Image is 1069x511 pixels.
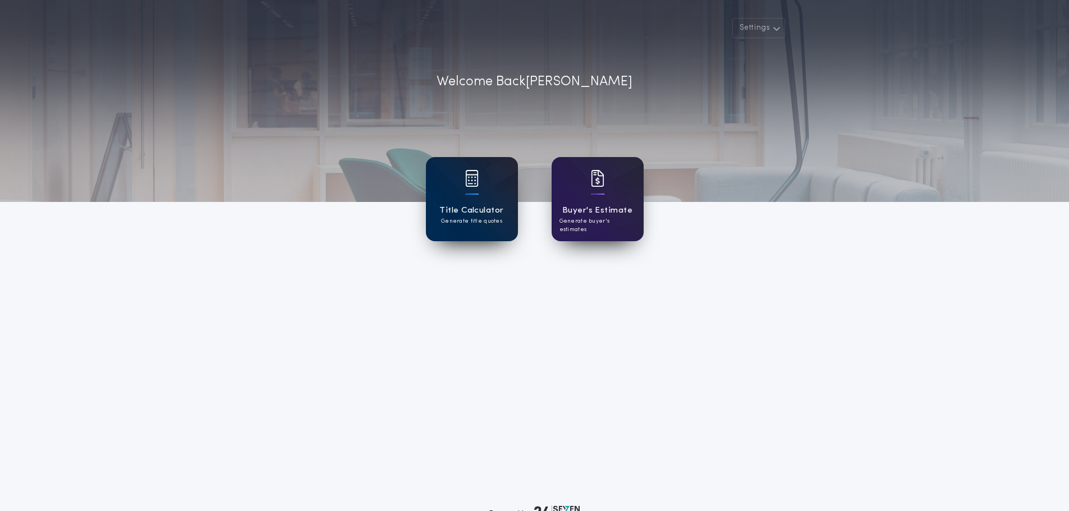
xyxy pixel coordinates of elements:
[552,157,644,241] a: card iconBuyer's EstimateGenerate buyer's estimates
[562,204,632,217] h1: Buyer's Estimate
[426,157,518,241] a: card iconTitle CalculatorGenerate title quotes
[559,217,636,234] p: Generate buyer's estimates
[437,72,632,92] p: Welcome Back [PERSON_NAME]
[732,18,785,38] button: Settings
[591,170,604,187] img: card icon
[465,170,479,187] img: card icon
[441,217,502,225] p: Generate title quotes
[439,204,503,217] h1: Title Calculator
